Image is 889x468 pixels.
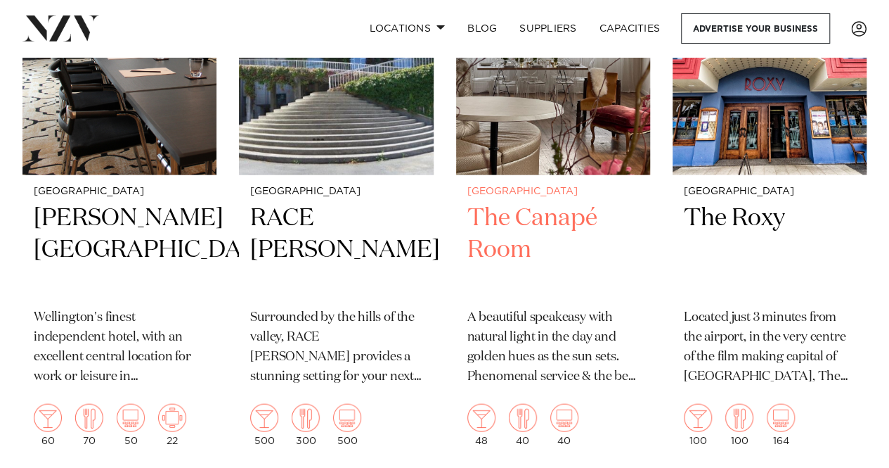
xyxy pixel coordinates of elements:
[34,404,62,432] img: cocktail.png
[508,13,588,44] a: SUPPLIERS
[117,404,145,432] img: theatre.png
[333,404,361,432] img: theatre.png
[292,404,320,446] div: 300
[34,404,62,446] div: 60
[292,404,320,432] img: dining.png
[509,404,537,446] div: 40
[158,404,186,446] div: 22
[467,404,495,446] div: 48
[767,404,795,432] img: theatre.png
[158,404,186,432] img: meeting.png
[34,308,205,387] p: Wellington's finest independent hotel, with an excellent central location for work or leisure in ...
[725,404,753,446] div: 100
[550,404,578,446] div: 40
[250,404,278,432] img: cocktail.png
[467,308,639,387] p: A beautiful speakeasy with natural light in the day and golden hues as the sun sets. Phenomenal s...
[767,404,795,446] div: 164
[684,404,712,432] img: cocktail.png
[250,404,278,446] div: 500
[34,186,205,197] small: [GEOGRAPHIC_DATA]
[333,404,361,446] div: 500
[509,404,537,432] img: dining.png
[250,308,422,387] p: Surrounded by the hills of the valley, RACE [PERSON_NAME] provides a stunning setting for your ne...
[75,404,103,446] div: 70
[75,404,103,432] img: dining.png
[34,203,205,298] h2: [PERSON_NAME][GEOGRAPHIC_DATA]
[684,404,712,446] div: 100
[467,186,639,197] small: [GEOGRAPHIC_DATA]
[358,13,456,44] a: Locations
[22,15,99,41] img: nzv-logo.png
[725,404,753,432] img: dining.png
[250,203,422,298] h2: RACE [PERSON_NAME]
[117,404,145,446] div: 50
[456,13,508,44] a: BLOG
[467,203,639,298] h2: The Canapé Room
[588,13,672,44] a: Capacities
[550,404,578,432] img: theatre.png
[250,186,422,197] small: [GEOGRAPHIC_DATA]
[684,308,855,387] p: Located just 3 minutes from the airport, in the very centre of the film making capital of [GEOGRA...
[681,13,830,44] a: Advertise your business
[684,186,855,197] small: [GEOGRAPHIC_DATA]
[684,203,855,298] h2: The Roxy
[467,404,495,432] img: cocktail.png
